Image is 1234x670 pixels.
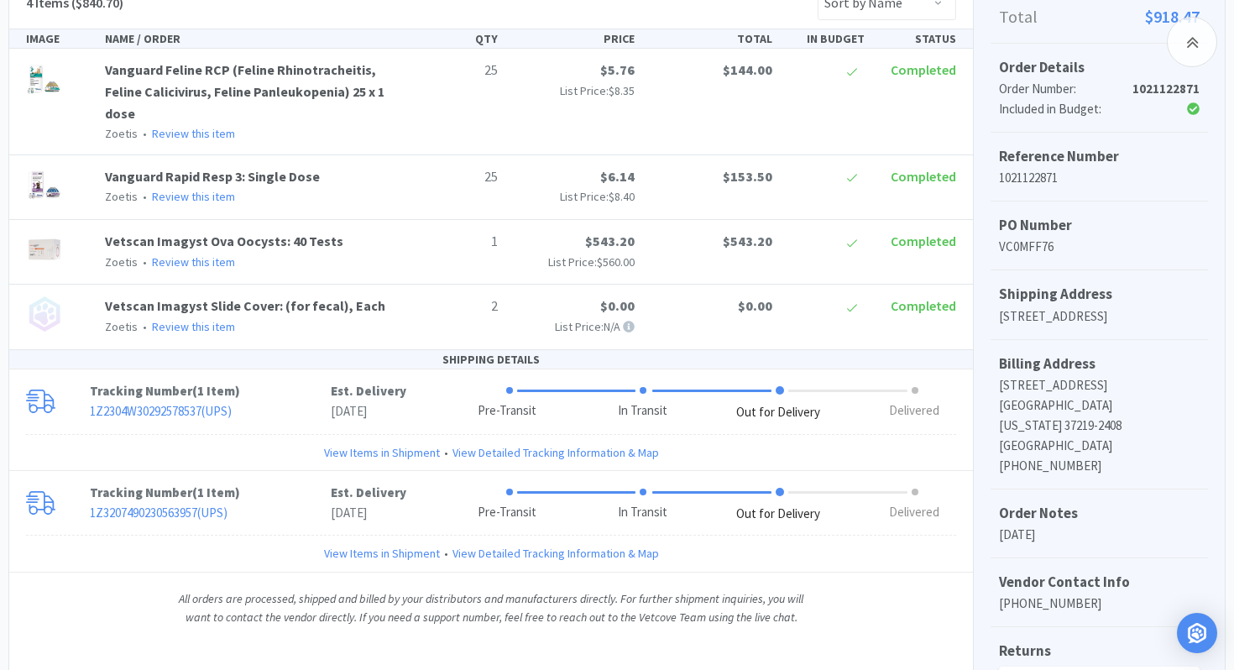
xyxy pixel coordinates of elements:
a: Review this item [152,189,235,204]
p: [DATE] [331,503,406,523]
span: Completed [891,61,956,78]
img: 50940d4169374fd69115e492a0837189_295882.png [26,166,63,203]
img: 09deab778e234cecb7db5bb1a362f6bc_454596.jpeg [26,60,63,97]
a: View Items in Shipment [324,443,440,462]
p: [PHONE_NUMBER] [999,456,1200,476]
span: Completed [891,168,956,185]
div: Open Intercom Messenger [1177,613,1217,653]
p: Est. Delivery [331,483,406,503]
p: [STREET_ADDRESS] [999,375,1200,395]
div: Out for Delivery [736,403,820,422]
p: List Price: [511,187,635,206]
span: $5.76 [600,61,635,78]
p: 1 [419,231,497,253]
p: List Price: [511,253,635,271]
p: Est. Delivery [331,381,406,401]
div: IMAGE [19,29,98,48]
h5: Order Details [999,56,1200,79]
span: • [140,254,149,270]
p: [PHONE_NUMBER] [999,594,1200,614]
span: 1 Item [197,484,235,500]
span: $918.47 [1145,3,1200,30]
span: • [140,319,149,334]
span: Completed [891,233,956,249]
p: 25 [419,60,497,81]
div: Included in Budget: [999,99,1132,119]
a: Vanguard Feline RCP (Feline Rhinotracheitis, Feline Calicivirus, Feline Panleukopenia) 25 x 1 dose [105,61,384,121]
div: In Transit [618,503,667,522]
a: Review this item [152,319,235,334]
span: Zoetis [105,319,138,334]
span: • [440,544,452,563]
p: Total [999,3,1200,30]
strong: 1021122871 [1132,81,1200,97]
h5: Vendor Contact Info [999,571,1200,594]
span: $153.50 [723,168,772,185]
span: $8.35 [609,83,635,98]
a: View Detailed Tracking Information & Map [452,544,659,563]
div: Order Number: [999,79,1132,99]
div: IN BUDGET [779,29,871,48]
span: Zoetis [105,126,138,141]
p: VC0MFF76 [999,237,1200,257]
span: $543.20 [585,233,635,249]
a: Vanguard Rapid Resp 3: Single Dose [105,168,320,185]
div: PRICE [505,29,642,48]
span: • [440,443,452,462]
p: 1021122871 [999,168,1200,188]
span: $144.00 [723,61,772,78]
span: $0.00 [600,297,635,314]
h5: Billing Address [999,353,1200,375]
span: • [140,189,149,204]
p: [US_STATE] 37219-2408 [GEOGRAPHIC_DATA] [999,416,1200,456]
h5: PO Number [999,214,1200,237]
p: 2 [419,296,497,317]
span: 1 Item [197,383,235,399]
span: $543.20 [723,233,772,249]
a: Vetscan Imagyst Ova Oocysts: 40 Tests [105,233,343,249]
a: Vetscan Imagyst Slide Cover: (for fecal), Each [105,297,385,314]
div: STATUS [871,29,963,48]
img: 24fe35af8b314d7bbe8c0fad4f307e0d_390463.png [26,231,63,268]
p: [DATE] [331,401,406,421]
span: $560.00 [597,254,635,270]
span: $0.00 [738,297,772,314]
div: Out for Delivery [736,505,820,524]
a: 1Z2304W30292578537(UPS) [90,403,232,419]
div: SHIPPING DETAILS [9,350,973,369]
p: List Price: [511,81,635,100]
h5: Returns [999,640,1200,662]
a: Review this item [152,126,235,141]
h5: Shipping Address [999,283,1200,306]
div: Delivered [889,503,939,522]
div: TOTAL [641,29,779,48]
span: $8.40 [609,189,635,204]
div: Pre-Transit [478,401,536,421]
a: 1Z3207490230563957(UPS) [90,505,227,521]
p: [DATE] [999,525,1200,545]
a: Review this item [152,254,235,270]
span: Zoetis [105,254,138,270]
p: [STREET_ADDRESS] [999,306,1200,327]
img: no_image.png [26,296,63,332]
i: All orders are processed, shipped and billed by your distributors and manufacturers directly. For... [179,591,803,625]
div: Delivered [889,401,939,421]
a: View Detailed Tracking Information & Map [452,443,659,462]
span: Completed [891,297,956,314]
p: Tracking Number ( ) [90,483,331,503]
p: List Price: N/A [511,317,635,336]
div: QTY [412,29,504,48]
p: 25 [419,166,497,188]
div: NAME / ORDER [98,29,413,48]
a: View Items in Shipment [324,544,440,563]
h5: Order Notes [999,502,1200,525]
p: Tracking Number ( ) [90,381,331,401]
p: [GEOGRAPHIC_DATA] [999,395,1200,416]
div: In Transit [618,401,667,421]
h5: Reference Number [999,145,1200,168]
div: Pre-Transit [478,503,536,522]
span: • [140,126,149,141]
span: Zoetis [105,189,138,204]
span: $6.14 [600,168,635,185]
